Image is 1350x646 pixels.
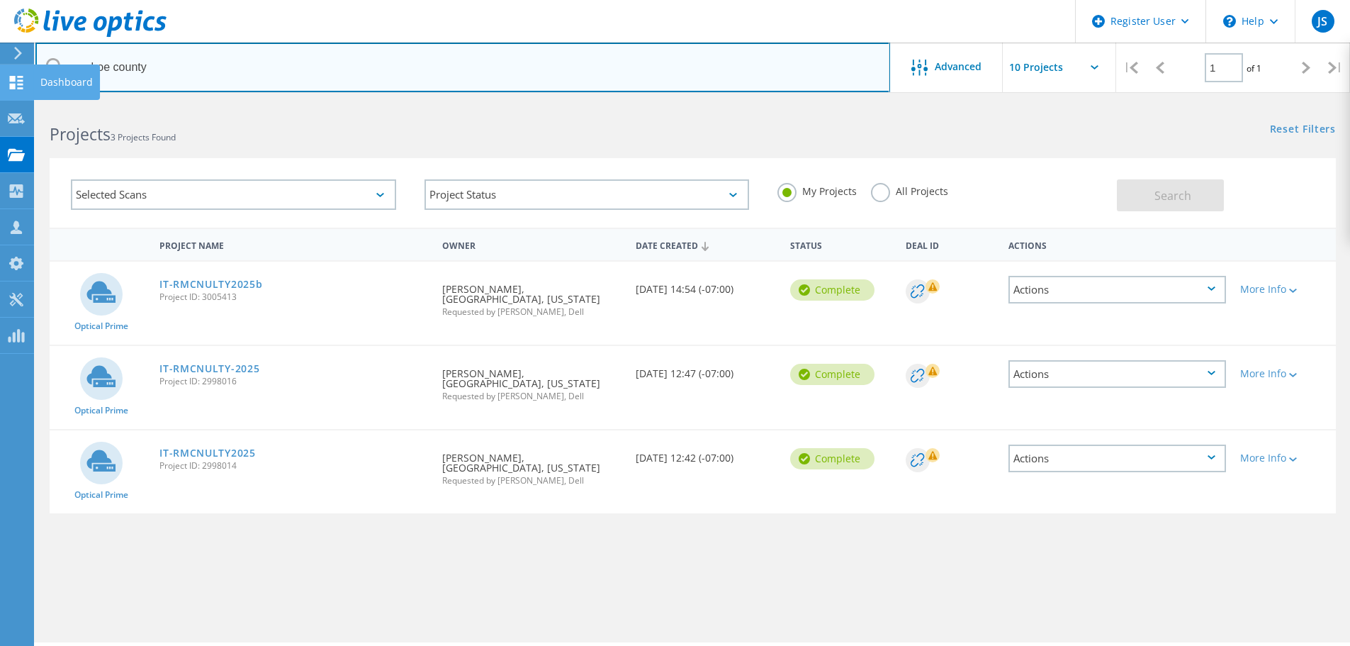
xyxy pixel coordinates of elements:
span: of 1 [1247,62,1261,74]
div: | [1321,43,1350,93]
div: Actions [1008,445,1226,472]
span: Search [1154,188,1191,204]
b: Projects [50,123,111,145]
span: Project ID: 2998014 [159,462,428,470]
div: | [1116,43,1145,93]
div: More Info [1240,284,1329,294]
svg: \n [1223,15,1236,28]
div: Deal Id [899,231,1001,257]
div: Date Created [629,231,783,258]
span: Project ID: 3005413 [159,293,428,301]
span: Requested by [PERSON_NAME], Dell [442,477,621,485]
div: Actions [1001,231,1233,257]
div: [PERSON_NAME], [GEOGRAPHIC_DATA], [US_STATE] [435,262,628,330]
div: Status [783,231,899,257]
span: Advanced [935,62,981,72]
div: Project Name [152,231,435,257]
div: Project Status [424,179,750,210]
span: 3 Projects Found [111,131,176,143]
span: Project ID: 2998016 [159,377,428,386]
a: IT-RMCNULTY-2025 [159,364,259,374]
div: Complete [790,279,874,301]
div: Actions [1008,360,1226,388]
div: [PERSON_NAME], [GEOGRAPHIC_DATA], [US_STATE] [435,346,628,415]
span: Optical Prime [74,406,128,415]
a: IT-RMCNULTY2025b [159,279,262,289]
span: Optical Prime [74,491,128,499]
div: [DATE] 12:47 (-07:00) [629,346,783,393]
div: [PERSON_NAME], [GEOGRAPHIC_DATA], [US_STATE] [435,430,628,499]
div: Dashboard [40,77,93,87]
a: Live Optics Dashboard [14,30,167,40]
div: [DATE] 12:42 (-07:00) [629,430,783,477]
div: Selected Scans [71,179,396,210]
span: Optical Prime [74,322,128,330]
div: Complete [790,448,874,469]
div: Complete [790,364,874,385]
label: My Projects [777,183,857,196]
div: More Info [1240,369,1329,379]
label: All Projects [871,183,948,196]
button: Search [1117,179,1224,211]
div: Owner [435,231,628,257]
div: More Info [1240,453,1329,463]
a: Reset Filters [1270,124,1336,136]
div: Actions [1008,276,1226,303]
input: Search projects by name, owner, ID, company, etc [35,43,890,92]
a: IT-RMCNULTY2025 [159,448,256,458]
span: Requested by [PERSON_NAME], Dell [442,308,621,316]
span: Requested by [PERSON_NAME], Dell [442,392,621,401]
span: JS [1317,16,1327,27]
div: [DATE] 14:54 (-07:00) [629,262,783,308]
